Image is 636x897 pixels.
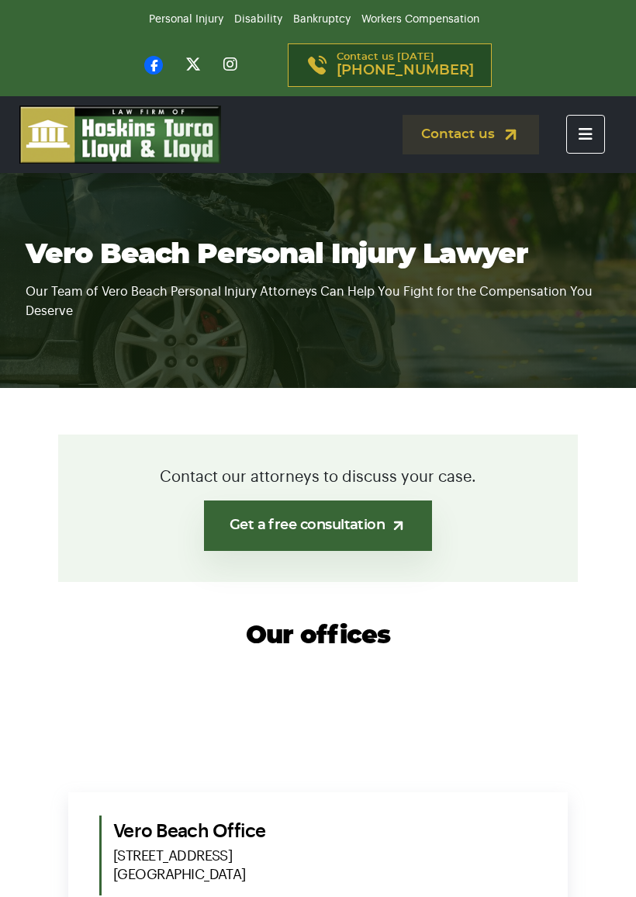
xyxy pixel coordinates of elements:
h2: Our offices [58,621,578,650]
p: Our Team of Vero Beach Personal Injury Attorneys Can Help You Fight for the Compensation You Deserve [26,271,610,321]
a: Get a free consultation [204,500,433,551]
span: [PHONE_NUMBER] [337,63,474,78]
button: Toggle navigation [566,115,605,154]
img: arrow-up-right-light.svg [390,518,406,534]
a: Contact us [403,115,539,154]
a: Personal Injury [149,14,223,25]
img: logo [19,106,221,164]
div: Contact our attorneys to discuss your case. [58,435,578,582]
h1: Vero Beach Personal Injury Lawyer [26,238,610,271]
a: Disability [234,14,282,25]
h5: Vero Beach Office [113,816,537,884]
p: Contact us [DATE] [337,52,474,78]
a: Bankruptcy [293,14,351,25]
a: Contact us [DATE][PHONE_NUMBER] [288,43,492,87]
span: [STREET_ADDRESS] [GEOGRAPHIC_DATA] [113,847,537,884]
a: Workers Compensation [361,14,479,25]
